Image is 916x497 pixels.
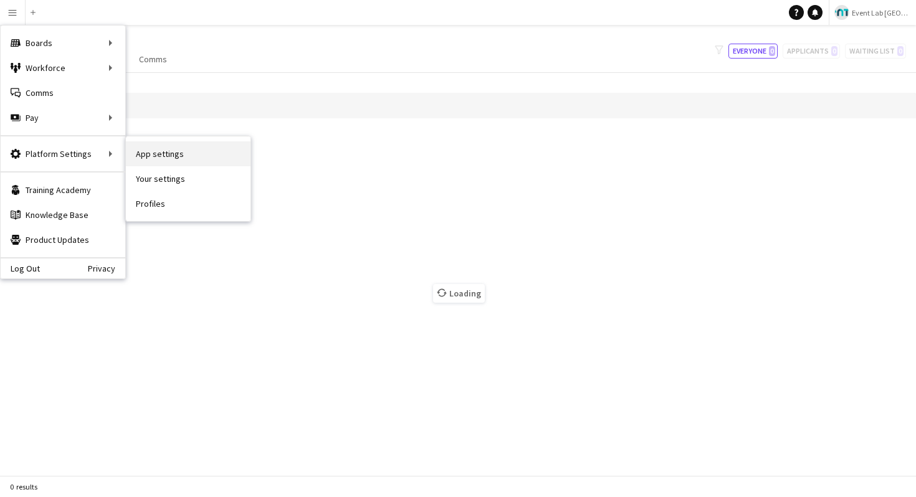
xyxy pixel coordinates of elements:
[1,202,125,227] a: Knowledge Base
[126,191,250,216] a: Profiles
[134,51,172,67] a: Comms
[1,31,125,55] div: Boards
[1,105,125,130] div: Pay
[1,227,125,252] a: Product Updates
[433,284,485,303] span: Loading
[834,5,849,20] img: Logo
[126,141,250,166] a: App settings
[852,8,911,17] span: Event Lab [GEOGRAPHIC_DATA]
[126,166,250,191] a: Your settings
[728,44,778,59] button: Everyone0
[769,46,775,56] span: 0
[139,54,167,65] span: Comms
[88,263,125,273] a: Privacy
[1,55,125,80] div: Workforce
[1,177,125,202] a: Training Academy
[1,263,40,273] a: Log Out
[1,141,125,166] div: Platform Settings
[1,80,125,105] a: Comms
